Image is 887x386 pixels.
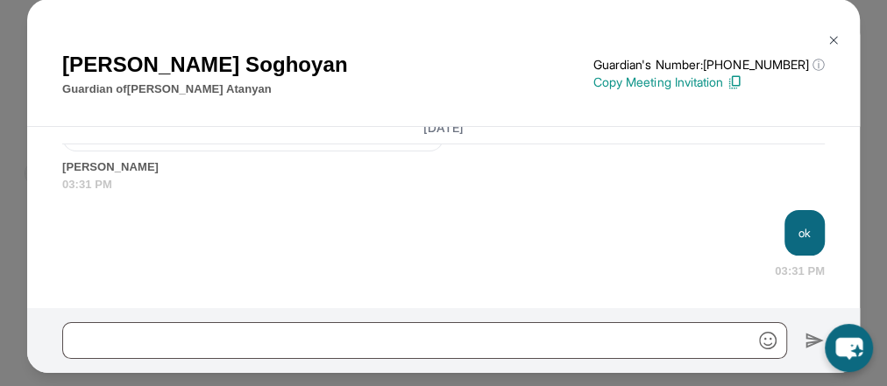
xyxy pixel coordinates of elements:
[62,49,348,81] h1: [PERSON_NAME] Soghoyan
[727,74,742,90] img: Copy Icon
[825,324,873,372] button: chat-button
[775,263,825,280] span: 03:31 PM
[759,332,777,349] img: Emoji
[62,176,825,193] span: 03:31 PM
[798,224,811,242] p: ok
[812,56,825,74] span: ⓘ
[593,74,825,91] p: Copy Meeting Invitation
[593,56,825,74] p: Guardian's Number: [PHONE_NUMBER]
[62,158,825,176] span: [PERSON_NAME]
[805,330,825,351] img: Send icon
[62,81,348,98] p: Guardian of [PERSON_NAME] Atanyan
[827,33,841,47] img: Close Icon
[62,119,825,137] h3: [DATE]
